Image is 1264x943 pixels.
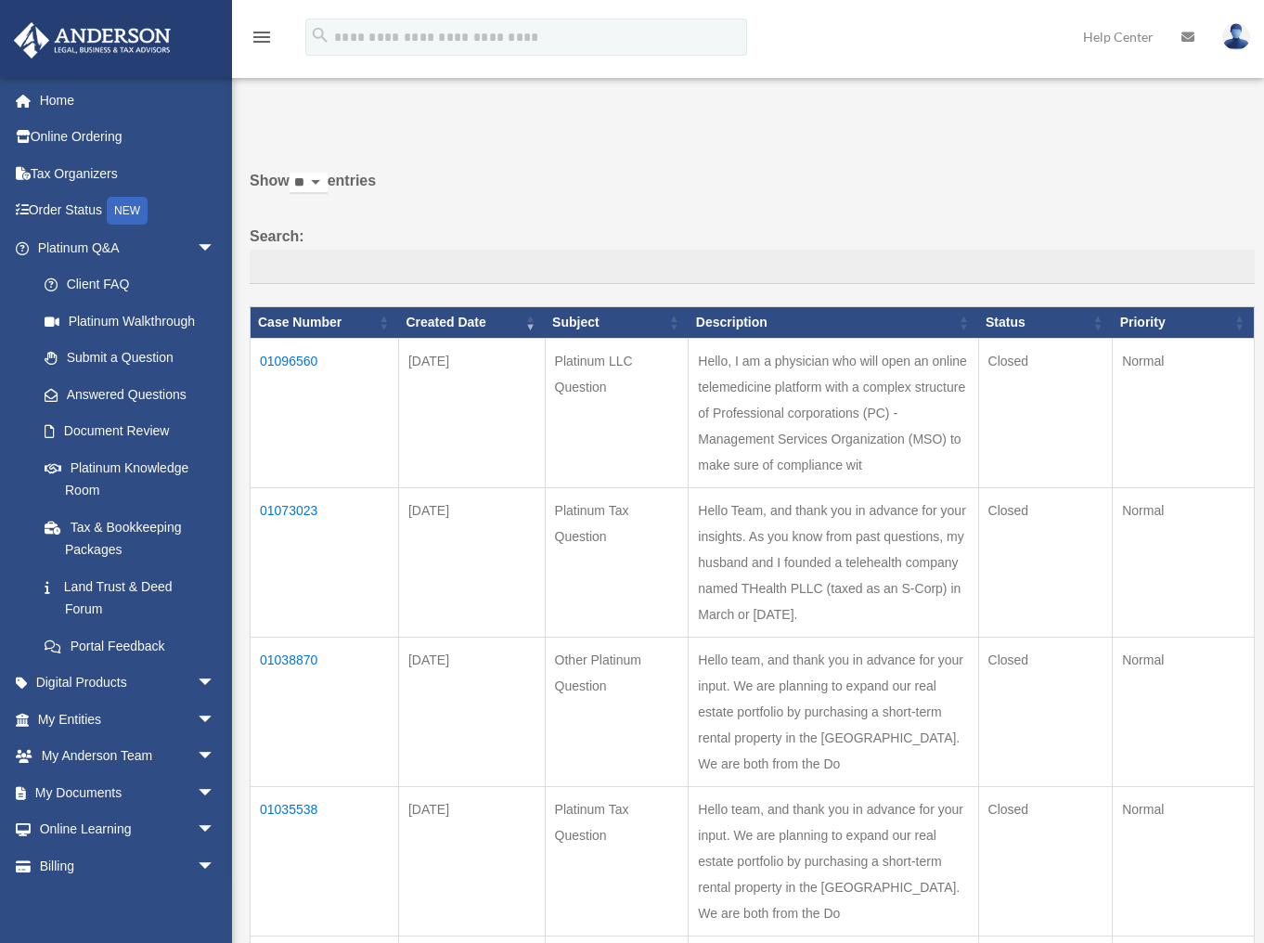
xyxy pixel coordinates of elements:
a: Document Review [26,413,234,450]
i: search [310,25,330,45]
a: Land Trust & Deed Forum [26,568,234,627]
a: Digital Productsarrow_drop_down [13,665,243,702]
a: Billingarrow_drop_down [13,847,243,885]
label: Search: [250,224,1255,285]
a: Platinum Knowledge Room [26,449,234,509]
td: Normal [1113,787,1255,937]
th: Priority: activate to sort column ascending [1113,307,1255,339]
input: Search: [250,250,1255,285]
img: User Pic [1222,23,1250,50]
td: [DATE] [398,488,545,638]
label: Show entries [250,168,1255,213]
td: Normal [1113,488,1255,638]
span: arrow_drop_down [197,701,234,739]
a: Answered Questions [26,376,225,413]
a: Client FAQ [26,266,234,304]
td: Closed [978,339,1113,488]
a: Platinum Q&Aarrow_drop_down [13,229,234,266]
td: Platinum Tax Question [545,488,689,638]
td: Normal [1113,339,1255,488]
td: Hello team, and thank you in advance for your input. We are planning to expand our real estate po... [689,638,978,787]
a: menu [251,32,273,48]
td: Hello team, and thank you in advance for your input. We are planning to expand our real estate po... [689,787,978,937]
td: Hello Team, and thank you in advance for your insights. As you know from past questions, my husba... [689,488,978,638]
a: My Entitiesarrow_drop_down [13,701,243,738]
th: Created Date: activate to sort column ascending [398,307,545,339]
td: Normal [1113,638,1255,787]
span: arrow_drop_down [197,229,234,267]
div: NEW [107,197,148,225]
span: arrow_drop_down [197,774,234,812]
span: arrow_drop_down [197,738,234,776]
span: arrow_drop_down [197,665,234,703]
th: Description: activate to sort column ascending [689,307,978,339]
td: 01096560 [251,339,399,488]
span: arrow_drop_down [197,847,234,885]
td: [DATE] [398,787,545,937]
td: Closed [978,638,1113,787]
th: Case Number: activate to sort column ascending [251,307,399,339]
a: Online Ordering [13,119,243,156]
td: Hello, I am a physician who will open an online telemedicine platform with a complex structure of... [689,339,978,488]
td: 01073023 [251,488,399,638]
td: 01035538 [251,787,399,937]
td: Other Platinum Question [545,638,689,787]
a: Online Learningarrow_drop_down [13,811,243,848]
i: menu [251,26,273,48]
select: Showentries [290,173,328,194]
a: Portal Feedback [26,627,234,665]
a: Tax & Bookkeeping Packages [26,509,234,568]
span: arrow_drop_down [197,811,234,849]
td: 01038870 [251,638,399,787]
a: My Anderson Teamarrow_drop_down [13,738,243,775]
td: Closed [978,787,1113,937]
td: Platinum LLC Question [545,339,689,488]
a: Order StatusNEW [13,192,243,230]
td: Platinum Tax Question [545,787,689,937]
th: Status: activate to sort column ascending [978,307,1113,339]
a: Platinum Walkthrough [26,303,234,340]
a: Home [13,82,243,119]
a: My Documentsarrow_drop_down [13,774,243,811]
td: [DATE] [398,638,545,787]
th: Subject: activate to sort column ascending [545,307,689,339]
td: [DATE] [398,339,545,488]
td: Closed [978,488,1113,638]
a: Submit a Question [26,340,234,377]
a: Tax Organizers [13,155,243,192]
img: Anderson Advisors Platinum Portal [8,22,176,58]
